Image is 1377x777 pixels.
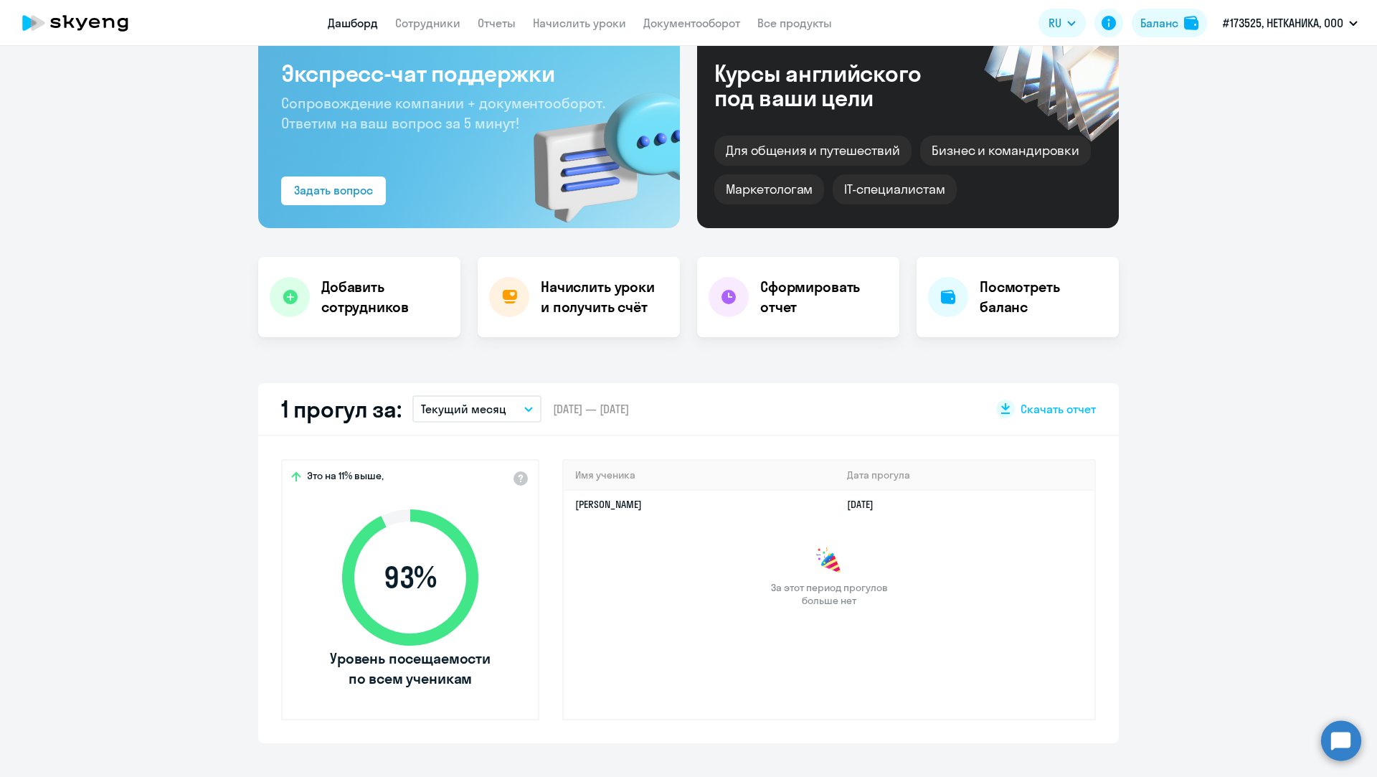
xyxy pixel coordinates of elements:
[1038,9,1086,37] button: RU
[553,401,629,417] span: [DATE] — [DATE]
[307,469,384,486] span: Это на 11% выше,
[421,400,506,418] p: Текущий месяц
[836,461,1094,490] th: Дата прогула
[541,277,666,317] h4: Начислить уроки и получить счёт
[1140,14,1178,32] div: Баланс
[564,461,836,490] th: Имя ученика
[714,174,824,204] div: Маркетологам
[281,176,386,205] button: Задать вопрос
[1216,6,1365,40] button: #173525, НЕТКАНИКА, ООО
[643,16,740,30] a: Документооборот
[769,581,889,607] span: За этот период прогулов больше нет
[1184,16,1198,30] img: balance
[412,395,541,423] button: Текущий месяц
[281,94,605,132] span: Сопровождение компании + документооборот. Ответим на ваш вопрос за 5 минут!
[1021,401,1096,417] span: Скачать отчет
[847,498,885,511] a: [DATE]
[328,560,493,595] span: 93 %
[533,16,626,30] a: Начислить уроки
[1223,14,1343,32] p: #173525, НЕТКАНИКА, ООО
[478,16,516,30] a: Отчеты
[1132,9,1207,37] button: Балансbalance
[757,16,832,30] a: Все продукты
[513,67,680,228] img: bg-img
[760,277,888,317] h4: Сформировать отчет
[328,649,493,689] span: Уровень посещаемости по всем ученикам
[395,16,460,30] a: Сотрудники
[714,136,912,166] div: Для общения и путешествий
[328,16,378,30] a: Дашборд
[281,395,401,423] h2: 1 прогул за:
[815,547,843,575] img: congrats
[980,277,1107,317] h4: Посмотреть баланс
[920,136,1091,166] div: Бизнес и командировки
[833,174,956,204] div: IT-специалистам
[294,182,373,199] div: Задать вопрос
[1049,14,1061,32] span: RU
[575,498,642,511] a: [PERSON_NAME]
[281,59,657,88] h3: Экспресс-чат поддержки
[714,61,960,110] div: Курсы английского под ваши цели
[321,277,449,317] h4: Добавить сотрудников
